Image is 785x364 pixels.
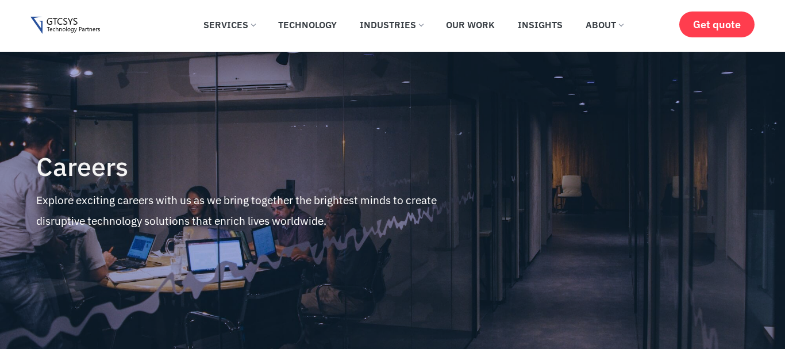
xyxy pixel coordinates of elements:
a: Insights [509,12,571,37]
a: Get quote [679,12,755,37]
p: Explore exciting careers with us as we bring together the brightest minds to create disruptive te... [36,190,478,231]
img: Gtcsys logo [30,17,100,35]
a: Services [195,12,264,37]
a: Technology [270,12,345,37]
h4: Careers [36,152,478,181]
a: Our Work [437,12,503,37]
a: Industries [351,12,432,37]
a: About [577,12,632,37]
iframe: chat widget [714,292,785,347]
span: Get quote [693,18,741,30]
